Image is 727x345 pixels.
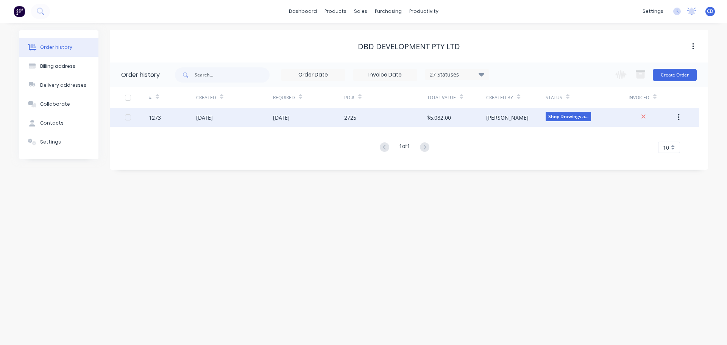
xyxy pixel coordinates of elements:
div: settings [639,6,667,17]
div: purchasing [371,6,406,17]
img: Factory [14,6,25,17]
div: Invoiced [629,87,676,108]
div: productivity [406,6,442,17]
div: [DATE] [273,114,290,122]
div: Invoiced [629,94,649,101]
div: Total Value [427,94,456,101]
div: [PERSON_NAME] [486,114,529,122]
div: [DATE] [196,114,213,122]
div: Contacts [40,120,64,126]
button: Settings [19,133,98,151]
div: Delivery addresses [40,82,86,89]
a: dashboard [285,6,321,17]
div: Created By [486,87,545,108]
button: Contacts [19,114,98,133]
button: Billing address [19,57,98,76]
div: PO # [344,87,427,108]
div: sales [350,6,371,17]
button: Delivery addresses [19,76,98,95]
div: Collaborate [40,101,70,108]
div: Order history [40,44,72,51]
div: 1273 [149,114,161,122]
span: 10 [663,144,669,151]
div: 27 Statuses [425,70,489,79]
div: Total Value [427,87,486,108]
div: Status [546,94,562,101]
span: CD [707,8,713,15]
div: Settings [40,139,61,145]
button: Create Order [653,69,697,81]
div: $5,082.00 [427,114,451,122]
input: Invoice Date [353,69,417,81]
div: Created By [486,94,513,101]
input: Search... [195,67,270,83]
div: products [321,6,350,17]
div: # [149,87,196,108]
div: Created [196,87,273,108]
button: Order history [19,38,98,57]
div: PO # [344,94,354,101]
input: Order Date [281,69,345,81]
div: 2725 [344,114,356,122]
button: Collaborate [19,95,98,114]
div: Status [546,87,629,108]
div: Billing address [40,63,75,70]
div: Required [273,87,344,108]
div: DBD Development Pty Ltd [358,42,460,51]
span: Shop Drawings a... [546,112,591,121]
div: 1 of 1 [399,142,410,153]
div: Order history [121,70,160,80]
div: Created [196,94,216,101]
div: # [149,94,152,101]
div: Required [273,94,295,101]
